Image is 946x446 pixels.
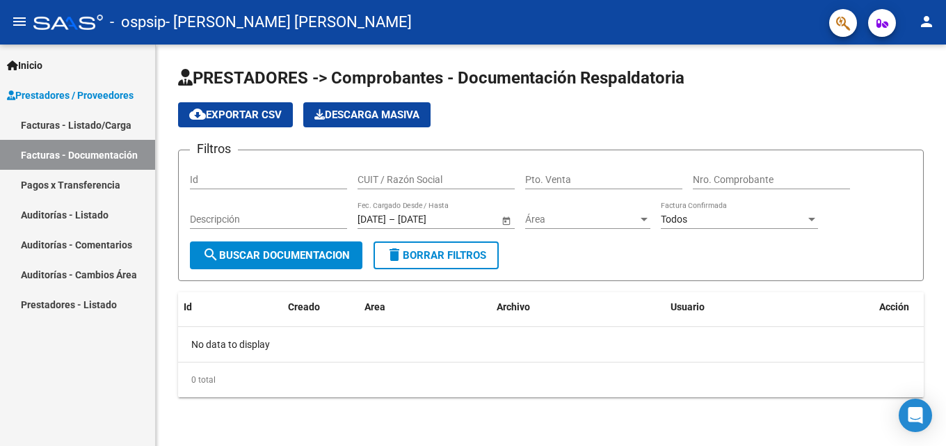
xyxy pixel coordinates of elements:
[282,292,359,322] datatable-header-cell: Creado
[190,139,238,159] h3: Filtros
[166,7,412,38] span: - [PERSON_NAME] [PERSON_NAME]
[189,106,206,122] mat-icon: cloud_download
[303,102,431,127] button: Descarga Masiva
[178,68,684,88] span: PRESTADORES -> Comprobantes - Documentación Respaldatoria
[389,214,395,225] span: –
[202,249,350,262] span: Buscar Documentacion
[364,301,385,312] span: Area
[303,102,431,127] app-download-masive: Descarga masiva de comprobantes (adjuntos)
[11,13,28,30] mat-icon: menu
[499,213,513,228] button: Open calendar
[398,214,466,225] input: Fecha fin
[386,249,486,262] span: Borrar Filtros
[899,399,932,432] div: Open Intercom Messenger
[386,246,403,263] mat-icon: delete
[874,292,943,322] datatable-header-cell: Acción
[178,327,924,362] div: No data to display
[358,214,386,225] input: Fecha inicio
[189,109,282,121] span: Exportar CSV
[202,246,219,263] mat-icon: search
[178,363,924,397] div: 0 total
[359,292,491,322] datatable-header-cell: Area
[665,292,874,322] datatable-header-cell: Usuario
[314,109,419,121] span: Descarga Masiva
[497,301,530,312] span: Archivo
[7,58,42,73] span: Inicio
[190,241,362,269] button: Buscar Documentacion
[110,7,166,38] span: - ospsip
[178,102,293,127] button: Exportar CSV
[178,292,234,322] datatable-header-cell: Id
[661,214,687,225] span: Todos
[288,301,320,312] span: Creado
[374,241,499,269] button: Borrar Filtros
[918,13,935,30] mat-icon: person
[525,214,638,225] span: Área
[7,88,134,103] span: Prestadores / Proveedores
[671,301,705,312] span: Usuario
[491,292,665,322] datatable-header-cell: Archivo
[184,301,192,312] span: Id
[879,301,909,312] span: Acción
